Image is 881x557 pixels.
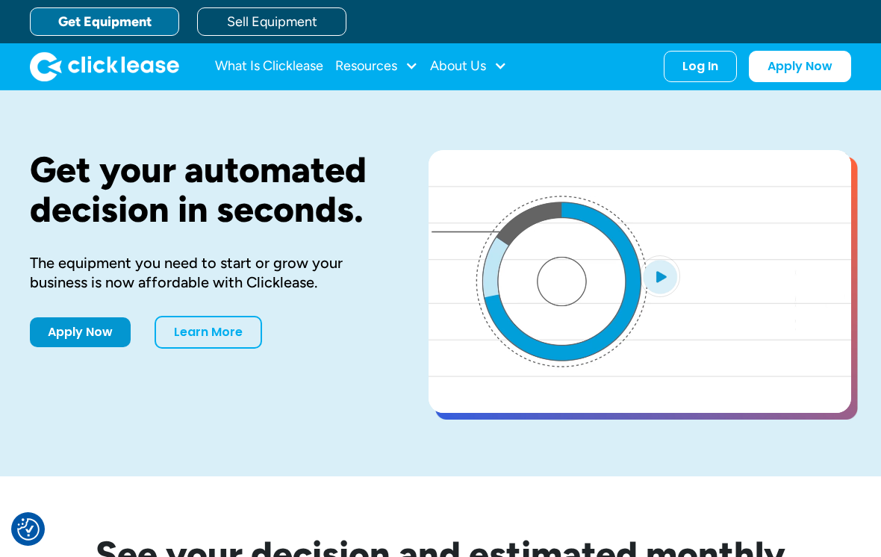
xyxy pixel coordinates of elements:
[155,316,262,349] a: Learn More
[17,518,40,541] img: Revisit consent button
[682,59,718,74] div: Log In
[429,150,851,413] a: open lightbox
[430,52,507,81] div: About Us
[197,7,346,36] a: Sell Equipment
[30,317,131,347] a: Apply Now
[17,518,40,541] button: Consent Preferences
[30,52,179,81] img: Clicklease logo
[30,7,179,36] a: Get Equipment
[749,51,851,82] a: Apply Now
[30,150,381,229] h1: Get your automated decision in seconds.
[30,52,179,81] a: home
[30,253,381,292] div: The equipment you need to start or grow your business is now affordable with Clicklease.
[215,52,323,81] a: What Is Clicklease
[640,255,680,297] img: Blue play button logo on a light blue circular background
[335,52,418,81] div: Resources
